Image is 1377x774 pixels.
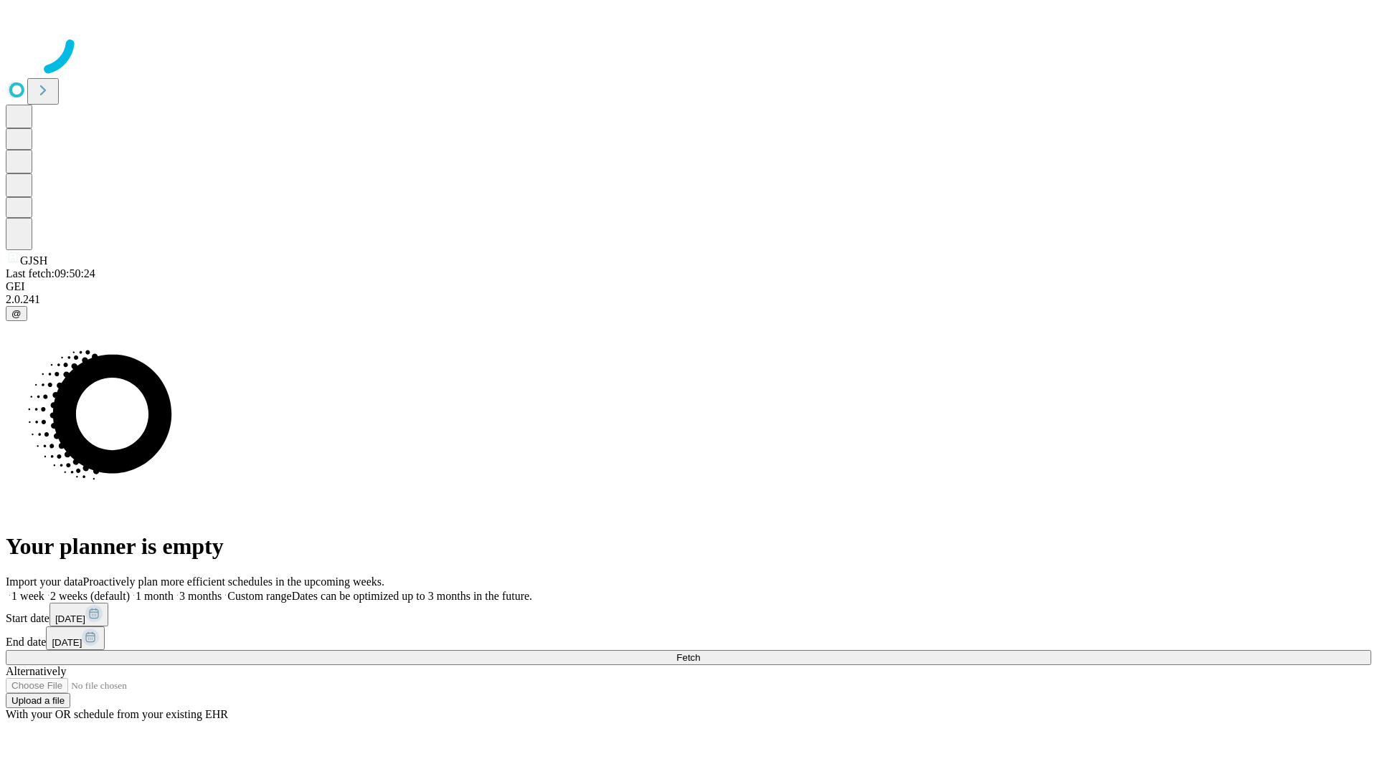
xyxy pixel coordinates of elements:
[50,590,130,602] span: 2 weeks (default)
[49,603,108,626] button: [DATE]
[52,637,82,648] span: [DATE]
[6,306,27,321] button: @
[6,626,1371,650] div: End date
[6,650,1371,665] button: Fetch
[20,254,47,267] span: GJSH
[227,590,291,602] span: Custom range
[6,280,1371,293] div: GEI
[179,590,222,602] span: 3 months
[676,652,700,663] span: Fetch
[6,708,228,720] span: With your OR schedule from your existing EHR
[11,308,22,319] span: @
[136,590,174,602] span: 1 month
[6,533,1371,560] h1: Your planner is empty
[46,626,105,650] button: [DATE]
[6,693,70,708] button: Upload a file
[11,590,44,602] span: 1 week
[292,590,532,602] span: Dates can be optimized up to 3 months in the future.
[6,665,66,677] span: Alternatively
[6,575,83,588] span: Import your data
[55,613,85,624] span: [DATE]
[6,603,1371,626] div: Start date
[83,575,384,588] span: Proactively plan more efficient schedules in the upcoming weeks.
[6,293,1371,306] div: 2.0.241
[6,267,95,279] span: Last fetch: 09:50:24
